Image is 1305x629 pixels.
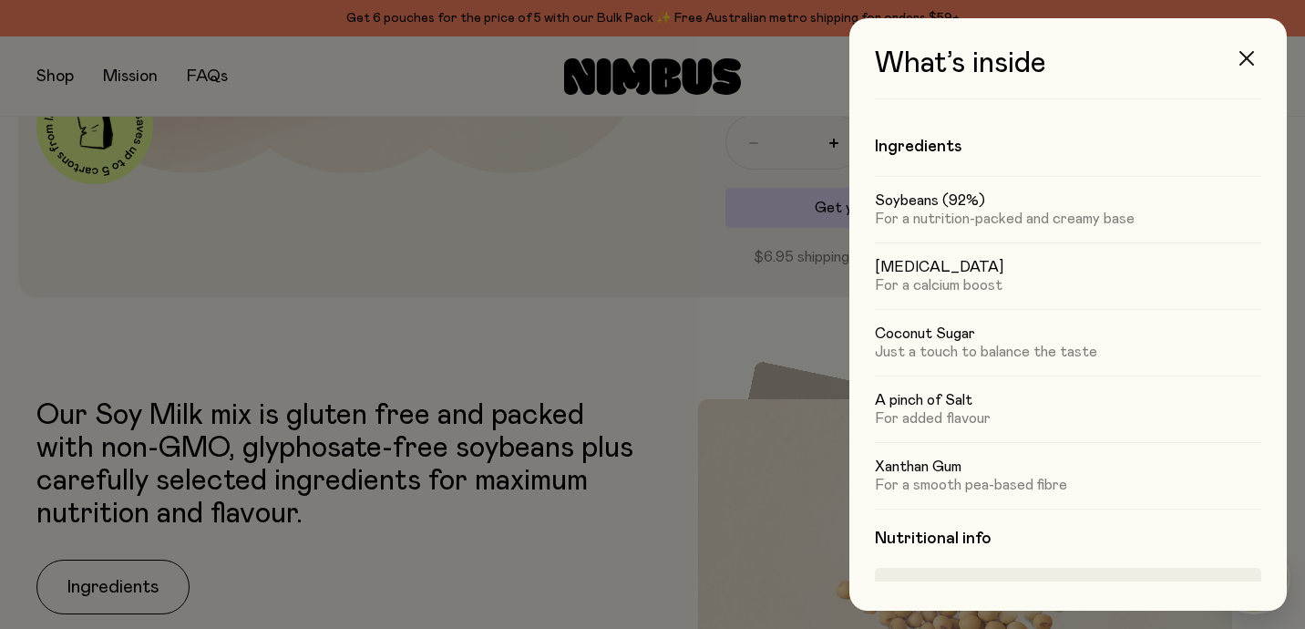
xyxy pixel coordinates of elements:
[875,47,1261,99] h3: What’s inside
[875,136,1261,158] h4: Ingredients
[875,191,1261,210] h5: Soybeans (92%)
[875,325,1261,343] h5: Coconut Sugar
[875,258,1261,276] h5: [MEDICAL_DATA]
[875,458,1261,476] h5: Xanthan Gum
[875,210,1261,228] p: For a nutrition-packed and creamy base
[875,343,1261,361] p: Just a touch to balance the taste
[875,528,1261,550] h4: Nutritional info
[875,391,1261,409] h5: A pinch of Salt
[875,476,1261,494] p: For a smooth pea-based fibre
[875,276,1261,294] p: For a calcium boost
[875,409,1261,428] p: For added flavour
